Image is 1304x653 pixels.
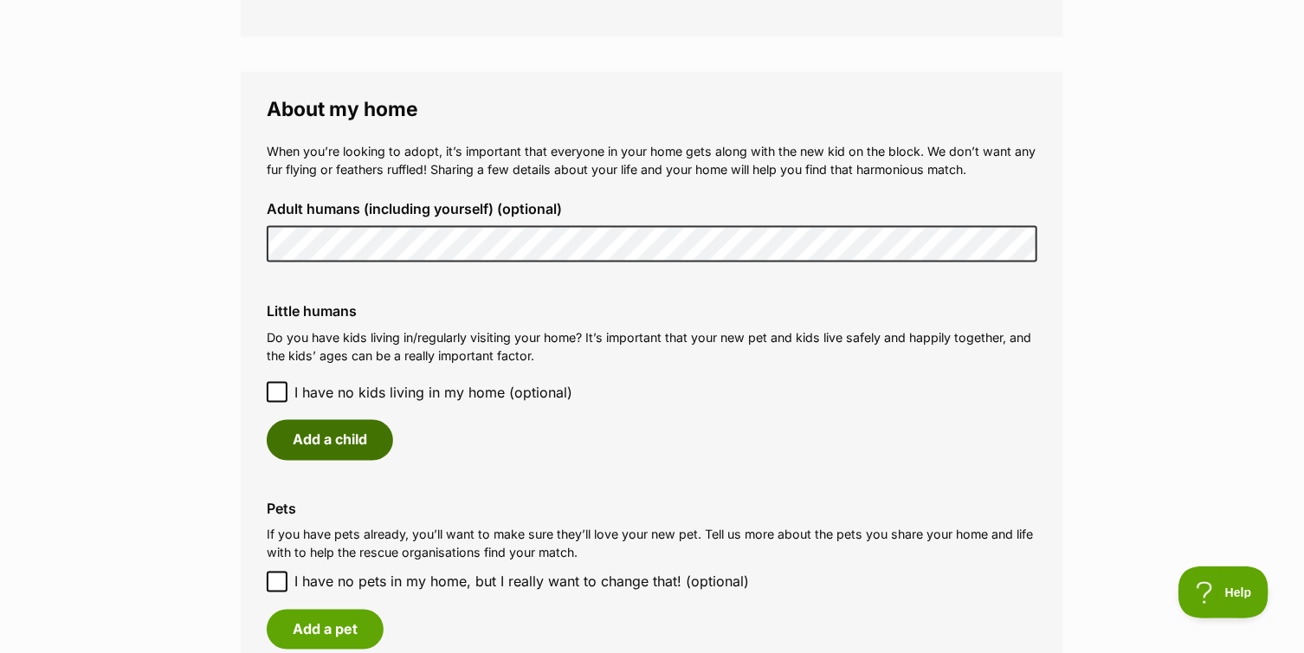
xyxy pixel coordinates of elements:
label: Little humans [267,303,1037,319]
button: Add a pet [267,610,384,650]
span: I have no pets in my home, but I really want to change that! (optional) [294,572,749,592]
p: If you have pets already, you’ll want to make sure they’ll love your new pet. Tell us more about ... [267,526,1037,563]
label: Pets [267,501,1037,517]
p: When you’re looking to adopt, it’s important that everyone in your home gets along with the new k... [267,142,1037,179]
p: Do you have kids living in/regularly visiting your home? It’s important that your new pet and kid... [267,328,1037,365]
span: I have no kids living in my home (optional) [294,382,572,403]
label: Adult humans (including yourself) (optional) [267,201,1037,217]
legend: About my home [267,98,1037,120]
button: Add a child [267,420,393,460]
iframe: Help Scout Beacon - Open [1178,566,1269,618]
